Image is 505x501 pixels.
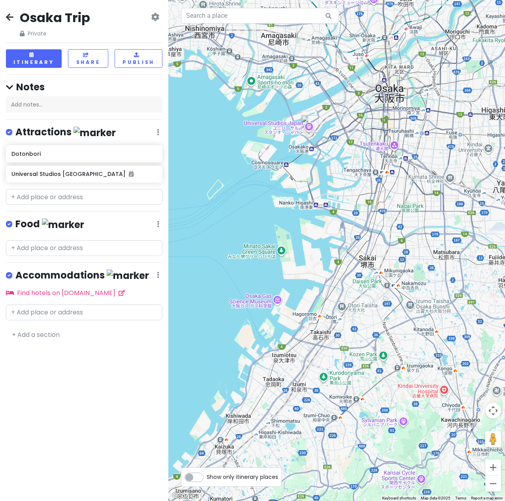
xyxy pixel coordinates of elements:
[383,111,400,129] div: Dotonbori
[6,96,162,113] div: Add notes...
[6,81,162,93] h4: Notes
[129,171,134,177] i: Added to itinerary
[115,49,162,68] button: Publish
[15,126,116,139] h4: Attractions
[170,491,196,501] img: Google
[15,218,84,231] h4: Food
[207,473,278,481] span: Show only itinerary places
[15,269,149,282] h4: Accommodations
[68,49,109,68] button: Share
[485,403,501,419] button: Map camera controls
[455,496,466,500] a: Terms (opens in new tab)
[20,29,90,38] span: Private
[6,288,125,297] a: Find hotels on [DOMAIN_NAME]
[42,219,84,231] img: marker
[382,495,416,501] button: Keyboard shortcuts
[6,240,162,256] input: + Add place or address
[170,491,196,501] a: Open this area in Google Maps (opens a new window)
[73,127,116,139] img: marker
[12,330,60,339] a: + Add a section
[6,49,62,68] button: Itinerary
[485,476,501,492] button: Zoom out
[485,460,501,475] button: Zoom in
[11,150,156,157] h6: Dotonbori
[421,496,450,500] span: Map data ©2025
[181,8,339,24] input: Search a place
[301,115,318,133] div: Universal Studios Japan
[11,170,156,178] h6: Universal Studios [GEOGRAPHIC_DATA]
[485,431,501,447] button: Drag Pegman onto the map to open Street View
[6,189,162,205] input: + Add place or address
[20,9,90,26] h2: Osaka Trip
[471,496,503,500] a: Report a map error
[6,305,162,320] input: + Add place or address
[107,269,149,282] img: marker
